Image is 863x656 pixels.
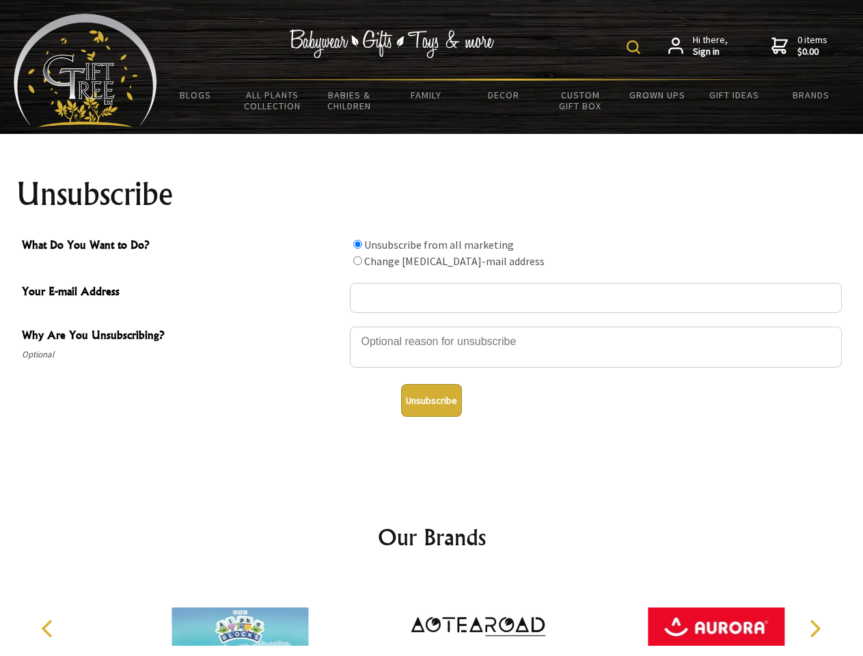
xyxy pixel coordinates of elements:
[799,614,830,644] button: Next
[22,327,343,346] span: Why Are You Unsubscribing?
[234,81,312,120] a: All Plants Collection
[693,46,728,58] strong: Sign in
[364,238,514,251] label: Unsubscribe from all marketing
[797,46,827,58] strong: $0.00
[22,346,343,363] span: Optional
[401,384,462,417] button: Unsubscribe
[353,240,362,249] input: What Do You Want to Do?
[22,283,343,303] span: Your E-mail Address
[771,34,827,58] a: 0 items$0.00
[350,283,842,313] input: Your E-mail Address
[311,81,388,120] a: Babies & Children
[627,40,640,54] img: product search
[542,81,619,120] a: Custom Gift Box
[696,81,773,109] a: Gift Ideas
[388,81,465,109] a: Family
[27,521,836,553] h2: Our Brands
[350,327,842,368] textarea: Why Are You Unsubscribing?
[693,34,728,58] span: Hi there,
[797,33,827,58] span: 0 items
[157,81,234,109] a: BLOGS
[773,81,850,109] a: Brands
[22,236,343,256] span: What Do You Want to Do?
[16,178,847,210] h1: Unsubscribe
[14,14,157,127] img: Babyware - Gifts - Toys and more...
[618,81,696,109] a: Grown Ups
[290,29,495,58] img: Babywear - Gifts - Toys & more
[34,614,64,644] button: Previous
[668,34,728,58] a: Hi there,Sign in
[353,256,362,265] input: What Do You Want to Do?
[465,81,542,109] a: Decor
[364,254,545,268] label: Change [MEDICAL_DATA]-mail address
